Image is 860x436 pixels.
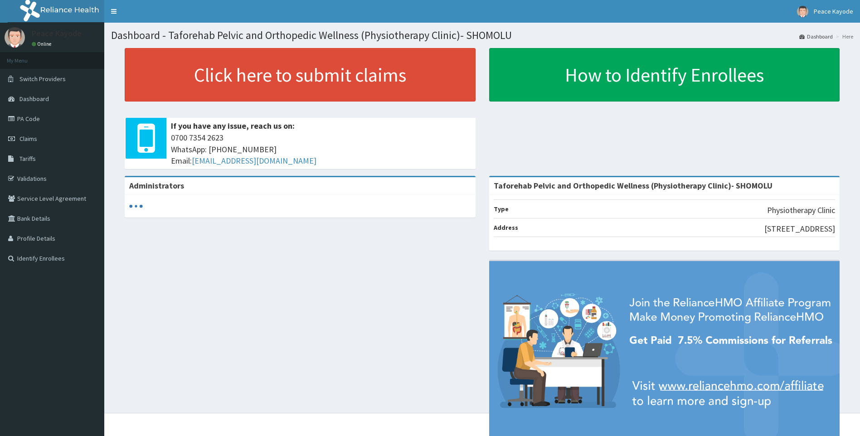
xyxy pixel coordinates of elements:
[32,29,82,38] p: Peace Kayode
[489,48,840,102] a: How to Identify Enrollees
[129,180,184,191] b: Administrators
[494,223,518,232] b: Address
[834,33,853,40] li: Here
[767,204,835,216] p: Physiotherapy Clinic
[494,180,773,191] strong: Taforehab Pelvic and Orthopedic Wellness (Physiotherapy Clinic)- SHOMOLU
[19,95,49,103] span: Dashboard
[129,199,143,213] svg: audio-loading
[171,121,295,131] b: If you have any issue, reach us on:
[171,132,471,167] span: 0700 7354 2623 WhatsApp: [PHONE_NUMBER] Email:
[764,223,835,235] p: [STREET_ADDRESS]
[111,29,853,41] h1: Dashboard - Taforehab Pelvic and Orthopedic Wellness (Physiotherapy Clinic)- SHOMOLU
[19,155,36,163] span: Tariffs
[19,135,37,143] span: Claims
[494,205,509,213] b: Type
[799,33,833,40] a: Dashboard
[797,6,808,17] img: User Image
[192,155,316,166] a: [EMAIL_ADDRESS][DOMAIN_NAME]
[5,27,25,48] img: User Image
[32,41,53,47] a: Online
[19,75,66,83] span: Switch Providers
[125,48,476,102] a: Click here to submit claims
[814,7,853,15] span: Peace Kayode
